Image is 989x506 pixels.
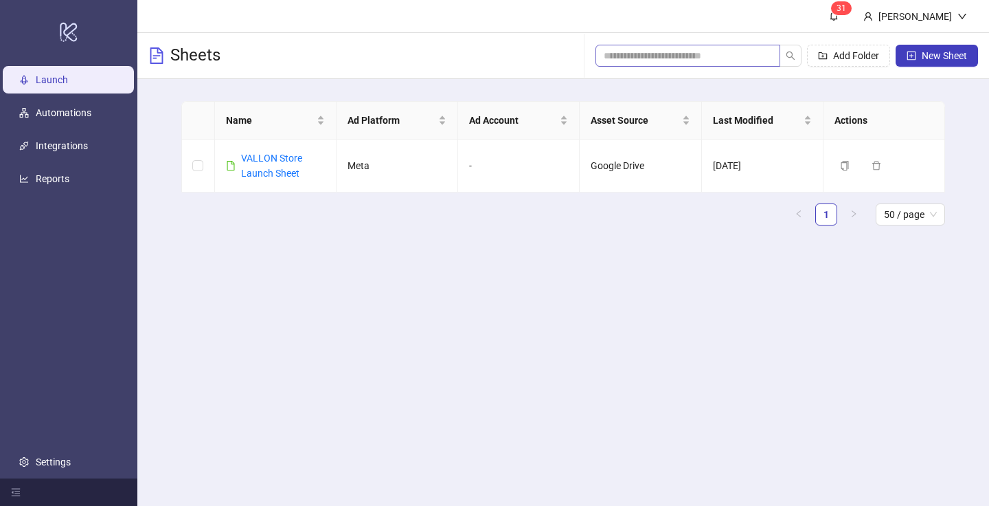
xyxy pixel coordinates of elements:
button: Add Folder [807,45,890,67]
span: delete [872,161,881,170]
button: right [843,203,865,225]
a: VALLON Store Launch Sheet [241,153,302,179]
a: Reports [36,173,69,184]
span: right [850,210,858,218]
span: Ad Account [469,113,557,128]
td: [DATE] [702,140,823,192]
a: Settings [36,456,71,467]
span: Last Modified [713,113,801,128]
span: Asset Source [591,113,679,128]
li: Next Page [843,203,865,225]
th: Name [215,102,337,140]
span: New Sheet [922,50,967,61]
a: Automations [36,107,91,118]
td: - [458,140,580,192]
td: Google Drive [580,140,701,192]
span: down [957,12,967,21]
a: Launch [36,74,68,85]
th: Ad Account [458,102,580,140]
li: Previous Page [788,203,810,225]
span: copy [840,161,850,170]
span: file [226,161,236,170]
a: Integrations [36,140,88,151]
sup: 31 [831,1,852,15]
span: search [786,51,795,60]
h3: Sheets [170,45,220,67]
th: Actions [823,102,945,140]
span: bell [829,11,839,21]
span: 1 [841,3,846,13]
div: [PERSON_NAME] [873,9,957,24]
div: Page Size [876,203,945,225]
a: 1 [816,204,837,225]
th: Asset Source [580,102,701,140]
td: Meta [337,140,458,192]
span: Ad Platform [348,113,435,128]
li: 1 [815,203,837,225]
th: Ad Platform [337,102,458,140]
span: Name [226,113,314,128]
span: folder-add [818,51,828,60]
button: left [788,203,810,225]
th: Last Modified [702,102,823,140]
span: 50 / page [884,204,937,225]
button: New Sheet [896,45,978,67]
span: Add Folder [833,50,879,61]
span: plus-square [907,51,916,60]
span: user [863,12,873,21]
span: menu-fold [11,487,21,497]
span: left [795,210,803,218]
span: file-text [148,47,165,64]
span: 3 [837,3,841,13]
